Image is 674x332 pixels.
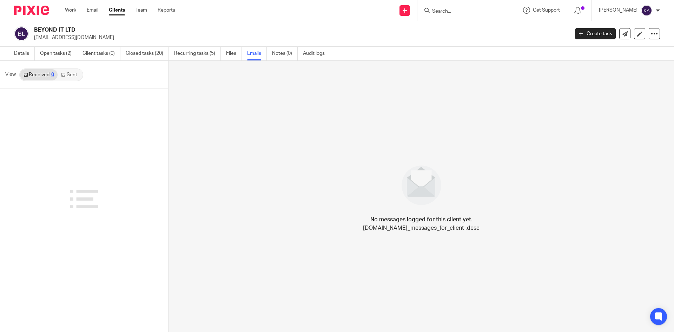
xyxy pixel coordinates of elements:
a: Work [65,7,76,14]
a: Team [136,7,147,14]
p: [EMAIL_ADDRESS][DOMAIN_NAME] [34,34,564,41]
a: Email [87,7,98,14]
h2: BEYOND IT LTD [34,26,458,34]
p: [DOMAIN_NAME]_messages_for_client .desc [363,224,480,232]
img: Pixie [14,6,49,15]
h4: No messages logged for this client yet. [370,215,473,224]
a: Reports [158,7,175,14]
a: Client tasks (0) [82,47,120,60]
input: Search [431,8,495,15]
a: Notes (0) [272,47,298,60]
img: svg%3E [641,5,652,16]
span: View [5,71,16,78]
a: Clients [109,7,125,14]
a: Audit logs [303,47,330,60]
a: Create task [575,28,616,39]
img: image [397,161,446,210]
span: Get Support [533,8,560,13]
a: Open tasks (2) [40,47,77,60]
a: Files [226,47,242,60]
a: Closed tasks (20) [126,47,169,60]
a: Details [14,47,35,60]
p: [PERSON_NAME] [599,7,637,14]
a: Received0 [20,69,58,80]
div: 0 [51,72,54,77]
img: svg%3E [14,26,29,41]
a: Recurring tasks (5) [174,47,221,60]
a: Emails [247,47,267,60]
a: Sent [58,69,82,80]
